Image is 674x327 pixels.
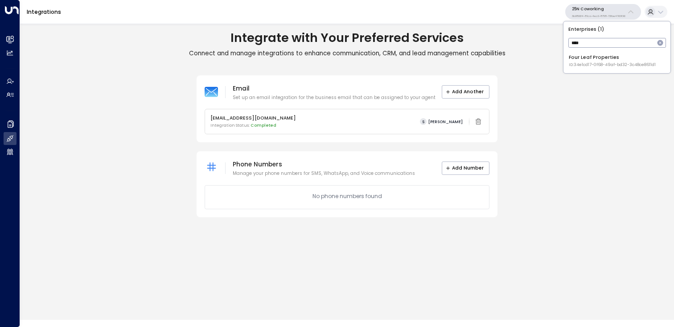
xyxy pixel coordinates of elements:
p: Connect and manage integrations to enhance communication, CRM, and lead management capabilities [20,50,674,58]
p: [EMAIL_ADDRESS][DOMAIN_NAME] [210,115,296,122]
button: 25N Coworking3b9800f4-81ca-4ec0-8758-72fbe4763f36 [565,4,641,20]
a: Integrations [27,8,61,16]
p: Integration Status: [210,123,296,129]
p: Enterprises ( 1 ) [566,24,668,34]
button: S[PERSON_NAME] [417,117,465,126]
span: [PERSON_NAME] [428,120,463,124]
p: No phone numbers found [312,192,382,200]
h1: Integrate with Your Preferred Services [20,30,674,45]
span: S [420,118,427,125]
span: ID: 34e1cd17-0f68-49af-bd32-3c48ce8611d1 [569,62,656,68]
span: Email integration cannot be deleted while linked to an active agent. Please deactivate the agent ... [473,116,484,128]
p: Set up an email integration for the business email that can be assigned to your agent [233,94,436,101]
p: Phone Numbers [233,159,415,170]
p: Email [233,83,436,94]
div: Four Leaf Properties [569,54,656,68]
p: 3b9800f4-81ca-4ec0-8758-72fbe4763f36 [572,14,625,18]
span: Completed [251,123,276,128]
p: Manage your phone numbers for SMS, WhatsApp, and Voice communications [233,170,415,177]
button: Add Number [442,161,490,175]
p: 25N Coworking [572,6,625,12]
button: Add Another [442,85,490,99]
